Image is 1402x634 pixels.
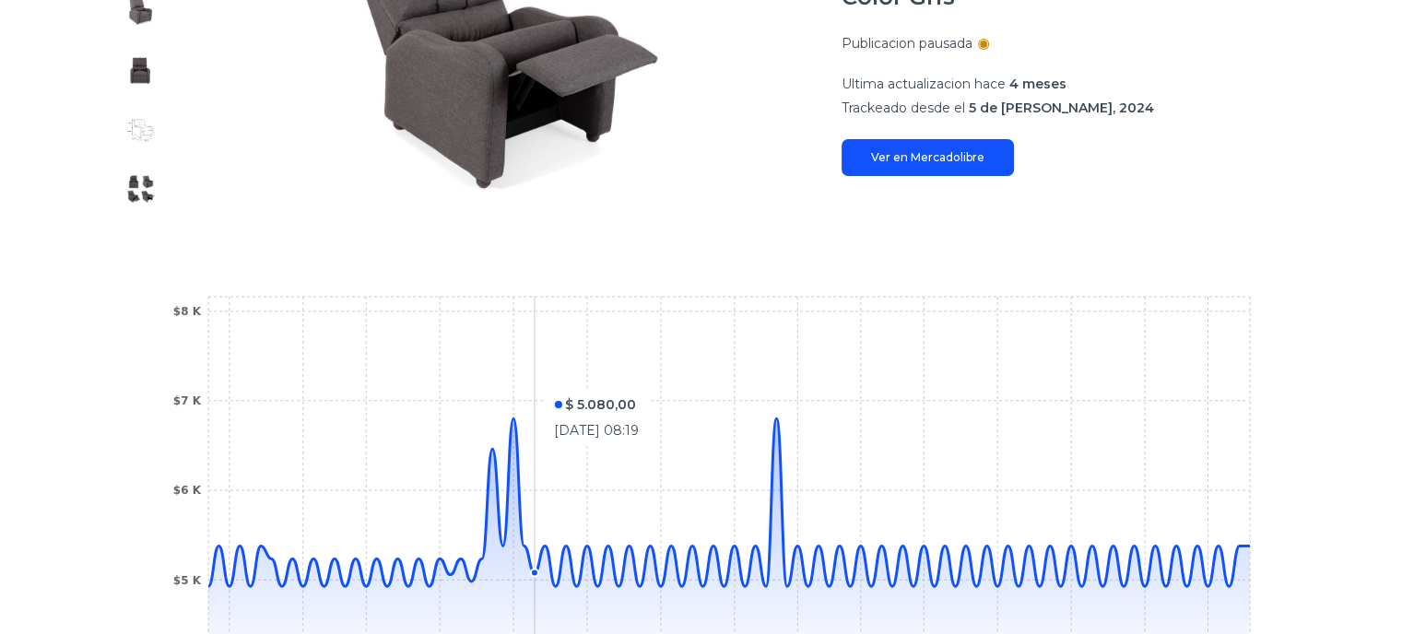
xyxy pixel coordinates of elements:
[842,100,965,116] span: Trackeado desde el
[842,76,1006,92] span: Ultima actualizacion hace
[1009,76,1066,92] span: 4 meses
[969,100,1154,116] span: 5 de [PERSON_NAME], 2024
[126,115,156,145] img: Sillón Reclinable Reposet Moderno Minimalista Sillones Salas Color Gris
[172,394,201,407] tspan: $7 K
[126,174,156,204] img: Sillón Reclinable Reposet Moderno Minimalista Sillones Salas Color Gris
[842,34,972,53] p: Publicacion pausada
[126,56,156,86] img: Sillón Reclinable Reposet Moderno Minimalista Sillones Salas Color Gris
[842,139,1014,176] a: Ver en Mercadolibre
[172,305,201,318] tspan: $8 K
[172,484,201,497] tspan: $6 K
[172,573,201,586] tspan: $5 K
